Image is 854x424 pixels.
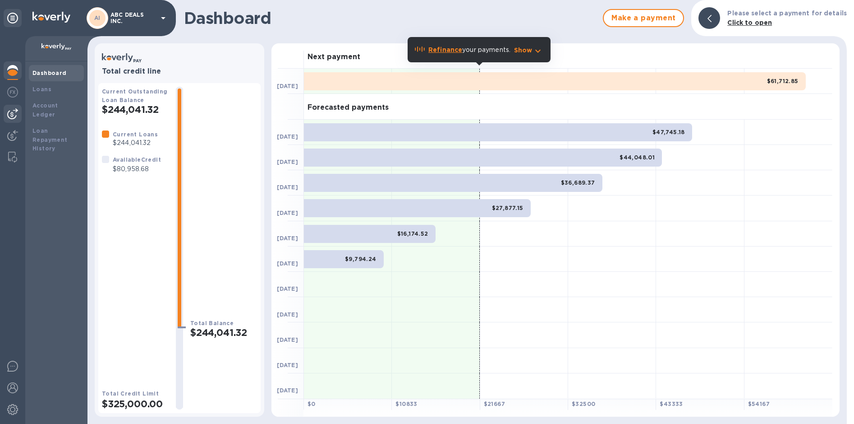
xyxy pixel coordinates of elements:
b: [DATE] [277,158,298,165]
p: Show [514,46,533,55]
p: your payments. [428,45,510,55]
b: $ 32500 [572,401,595,407]
b: $ 0 [308,401,316,407]
b: [DATE] [277,83,298,89]
b: $9,794.24 [345,256,376,262]
h3: Forecasted payments [308,103,389,112]
img: Logo [32,12,70,23]
b: [DATE] [277,133,298,140]
p: $244,041.32 [113,138,158,148]
p: ABC DEALS INC. [110,12,156,24]
b: Click to open [727,19,772,26]
b: $36,689.37 [561,179,595,186]
b: $27,877.15 [492,205,523,211]
h2: $244,041.32 [190,327,257,338]
b: $44,048.01 [620,154,655,161]
h2: $244,041.32 [102,104,169,115]
b: $61,712.85 [767,78,799,84]
b: Loan Repayment History [32,127,68,152]
b: [DATE] [277,362,298,368]
b: [DATE] [277,311,298,318]
b: Account Ledger [32,102,58,118]
b: Current Outstanding Loan Balance [102,88,168,103]
b: Current Loans [113,131,158,138]
p: $80,958.68 [113,164,161,174]
img: Foreign exchange [7,87,18,98]
h3: Total credit line [102,67,257,76]
h1: Dashboard [184,9,598,28]
b: Dashboard [32,70,67,76]
button: Show [514,46,543,55]
h2: $325,000.00 [102,398,169,410]
b: $ 54167 [748,401,770,407]
h3: Next payment [308,53,360,61]
b: [DATE] [277,235,298,242]
b: $16,174.52 [397,230,428,237]
b: [DATE] [277,285,298,292]
div: Unpin categories [4,9,22,27]
b: $ 43333 [660,401,683,407]
b: Total Balance [190,320,234,326]
b: Available Credit [113,156,161,163]
b: [DATE] [277,184,298,191]
button: Make a payment [603,9,684,27]
span: Make a payment [611,13,676,23]
b: $47,745.18 [652,129,685,135]
b: Please select a payment for details [727,9,847,17]
b: [DATE] [277,336,298,343]
b: AI [94,14,101,21]
b: $ 10833 [395,401,417,407]
b: Total Credit Limit [102,390,159,397]
b: [DATE] [277,260,298,267]
b: Loans [32,86,51,93]
b: Refinance [428,46,462,53]
b: [DATE] [277,387,298,394]
b: $ 21667 [484,401,505,407]
b: [DATE] [277,210,298,216]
